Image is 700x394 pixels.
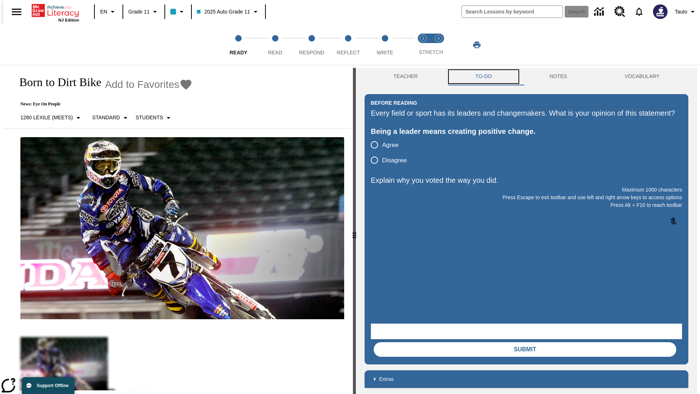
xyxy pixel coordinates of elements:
[521,68,596,85] button: NOTES
[419,49,443,55] span: STRETCH
[136,114,163,121] p: Students
[125,5,162,18] button: Grade: Grade 11, Select a grade
[291,25,333,65] button: Respond step 3 of 5
[437,36,439,40] text: 2
[365,68,688,85] div: Instructional Panel Tabs
[371,99,417,107] h2: Before Reading
[447,68,521,85] button: TO-DO
[97,5,120,18] button: Language: EN, Select a language
[12,101,192,107] p: News: Eye On People
[413,25,434,65] button: Stretch Read step 1 of 2
[92,114,120,121] p: Standard
[649,2,672,21] button: Select a new avatar
[374,342,676,357] button: Submit
[371,201,682,209] p: Press Alt + F10 to reach toolbar
[377,50,393,55] span: Write
[364,25,406,65] button: Write step 5 of 5
[365,68,447,85] button: Teacher
[356,68,697,394] div: activity
[100,8,107,16] span: EN
[462,6,563,18] input: search field
[672,5,700,18] button: Profile/Settings
[12,76,101,89] h1: Born to Dirt Bike
[382,140,398,150] span: Agree
[167,5,189,18] button: Class color is light blue. Change class color
[20,137,344,320] img: Motocross racer James Stewart flies through the air on his dirt bike.
[422,36,424,40] text: 1
[299,50,324,55] span: Respond
[105,79,179,90] span: Add to Favorites
[89,111,133,124] button: Scaffolds, Standard
[371,137,413,168] div: poll
[365,370,688,388] div: Extras
[353,68,356,394] div: Press Enter or Spacebar and then press right and left arrow keys to move the slider
[32,3,79,22] div: Home
[20,114,73,121] p: 1280 Lexile (Meets)
[58,18,79,22] span: NJ Edition
[379,375,394,383] p: Extras
[610,2,630,22] a: Resource Center, Will open in new tab
[133,111,176,124] button: Select Student
[37,383,69,388] span: Support Offline
[428,25,449,65] button: Stretch Respond step 2 of 2
[217,25,260,65] button: Ready step 1 of 5
[371,107,682,119] div: Every field or sport has its leaders and changemakers. What is your opinion of this statement?
[371,186,682,194] p: Maximum 1000 characters
[194,5,262,18] button: Class: 2025 Auto Grade 11, Select your class
[665,213,682,230] button: Click to activate and allow voice recognition
[22,377,74,394] button: Support Offline
[254,25,296,65] button: Read step 2 of 5
[371,125,682,137] div: Being a leader means creating positive change.
[675,8,687,16] span: Tauto
[17,111,86,124] button: Select Lexile, 1280 Lexile (Meets)
[105,78,192,91] button: Add to Favorites - Born to Dirt Bike
[327,25,369,65] button: Reflect step 4 of 5
[128,8,149,16] span: Grade 11
[653,4,668,19] img: Avatar
[590,2,610,22] a: Data Center
[197,8,250,16] span: 2025 Auto Grade 11
[371,174,682,186] p: Explain why you voted the way you did.
[596,68,688,85] button: VOCABULARY
[6,1,27,23] button: Open side menu
[3,68,353,390] div: reading
[337,50,360,55] span: Reflect
[230,50,248,55] span: Ready
[3,6,106,12] body: Explain why you voted the way you did. Maximum 1000 characters Press Alt + F10 to reach toolbar P...
[371,194,682,201] p: Press Escape to exit toolbar and use left and right arrow keys to access options
[382,156,407,165] span: Disagree
[465,38,489,51] button: Print
[268,50,282,55] span: Read
[630,2,649,21] a: Notifications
